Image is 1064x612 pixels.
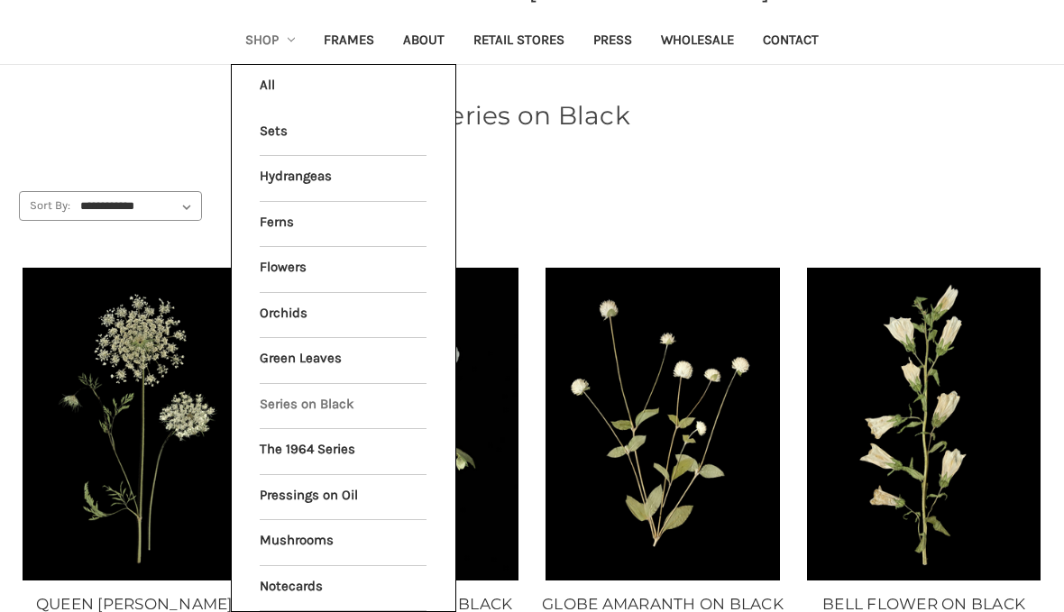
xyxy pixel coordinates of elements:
[545,268,782,580] img: Unframed
[748,20,833,64] a: Contact
[260,384,427,429] a: Series on Black
[260,202,427,247] a: Ferns
[22,268,259,580] img: Unframed
[389,20,459,64] a: About
[22,268,259,580] a: QUEEN ANNE'S LACE ON BLACK, Price range from $49.99 to $434.99
[805,268,1042,580] a: BELL FLOWER ON BLACK, Price range from $49.99 to $434.99
[579,20,647,64] a: Press
[260,338,427,383] a: Green Leaves
[260,429,427,474] a: The 1964 Series
[309,20,389,64] a: Frames
[260,111,427,156] a: Sets
[260,566,427,611] a: Notecards
[260,475,427,520] a: Pressings on Oil
[19,96,1045,134] h1: Series on Black
[260,247,427,292] a: Flowers
[545,268,782,580] a: GLOBE AMARANTH ON BLACK, Price range from $49.99 to $434.99
[260,293,427,338] a: Orchids
[647,20,748,64] a: Wholesale
[805,268,1042,580] img: Unframed
[260,520,427,565] a: Mushrooms
[260,156,427,201] a: Hydrangeas
[20,192,70,219] label: Sort By:
[231,20,310,64] a: Shop
[459,20,579,64] a: Retail Stores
